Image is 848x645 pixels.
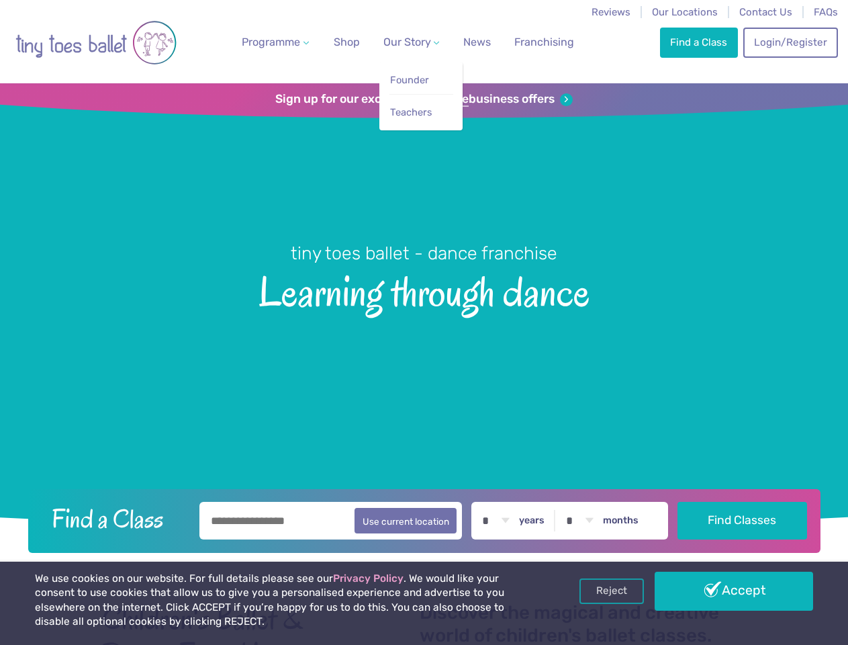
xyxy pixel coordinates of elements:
a: Our Locations [652,6,718,18]
a: Franchising [509,29,579,56]
a: FAQs [814,6,838,18]
a: News [458,29,496,56]
a: Sign up for our exclusivefranchisebusiness offers [275,92,573,107]
a: Founder [389,68,453,93]
a: Teachers [389,100,453,125]
span: Our Story [383,36,431,48]
a: Accept [655,572,813,611]
label: months [603,515,639,527]
span: Founder [390,74,429,86]
a: Find a Class [660,28,738,57]
button: Use current location [355,508,457,533]
a: Reviews [592,6,630,18]
a: Contact Us [739,6,792,18]
a: Privacy Policy [333,572,404,585]
h2: Find a Class [41,502,190,535]
span: Programme [242,36,300,48]
button: Find Classes [677,502,807,540]
span: Teachers [390,106,432,118]
a: Shop [328,29,365,56]
p: We use cookies on our website. For full details please see our . We would like your consent to us... [35,572,540,630]
a: Programme [236,29,314,56]
span: News [463,36,491,48]
span: Franchising [514,36,574,48]
span: Shop [334,36,360,48]
a: Login/Register [743,28,837,57]
label: years [519,515,545,527]
a: Reject [579,578,644,604]
small: tiny toes ballet - dance franchise [291,243,557,264]
img: tiny toes ballet [15,9,177,77]
a: Our Story [377,29,444,56]
span: Learning through dance [21,265,827,315]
